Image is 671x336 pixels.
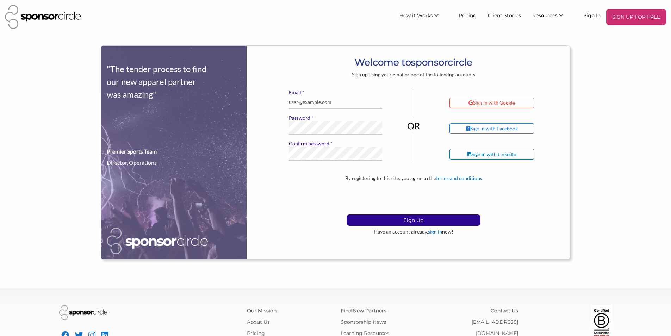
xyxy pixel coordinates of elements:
[101,46,247,260] img: sign-up-testimonial-def32a0a4a1c0eb4219d967058da5be3d0661b8e3d1197772554463f7db77dfd.png
[467,151,516,157] div: Sign in with LinkedIn
[405,71,475,77] span: or one of the following accounts
[257,56,570,69] h1: Welcome to circle
[482,9,527,21] a: Client Stories
[394,9,453,25] li: How it Works
[289,89,383,95] label: Email
[360,184,467,212] iframe: reCAPTCHA
[247,307,277,314] a: Our Mission
[578,9,606,21] a: Sign In
[59,305,107,320] img: Sponsor Circle Logo
[527,9,578,25] li: Resources
[466,125,518,132] div: Sign in with Facebook
[449,98,565,108] a: Sign in with Google
[107,147,157,156] div: Premier Sports Team
[399,12,433,19] span: How it Works
[347,214,480,226] button: Sign Up
[289,115,383,121] label: Password
[428,229,442,235] a: sign in
[257,175,570,235] div: By registering to this site, you agree to the Have an account already, now!
[436,175,482,181] a: terms and conditions
[491,307,518,314] a: Contact Us
[532,12,558,19] span: Resources
[289,95,383,109] input: user@example.com
[407,89,421,162] img: or-divider-vertical-04be836281eac2ff1e2d8b3dc99963adb0027f4cd6cf8dbd6b945673e6b3c68b.png
[257,71,570,78] div: Sign up using your email
[289,141,383,147] label: Confirm password
[107,63,208,101] div: "The tender process to find our new apparel partner was amazing"
[609,12,663,22] p: SIGN UP FOR FREE
[453,9,482,21] a: Pricing
[468,100,515,106] div: Sign in with Google
[449,123,565,134] a: Sign in with Facebook
[341,307,386,314] a: Find New Partners
[341,319,386,325] a: Sponsorship News
[107,228,208,254] img: Sponsor Circle Logo
[107,158,157,167] div: Director, Operations
[5,5,81,29] img: Sponsor Circle Logo
[449,149,565,160] a: Sign in with LinkedIn
[247,319,270,325] a: About Us
[347,215,480,225] p: Sign Up
[411,57,448,68] b: sponsor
